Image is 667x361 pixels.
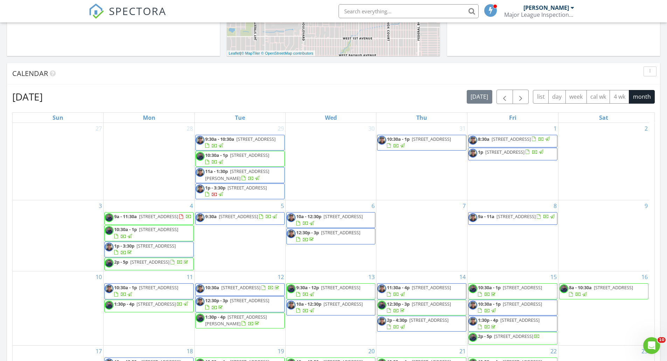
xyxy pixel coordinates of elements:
img: img_5028.jpg [196,314,204,322]
a: Go to August 2, 2025 [643,123,649,134]
span: [STREET_ADDRESS] [321,284,360,291]
td: Go to August 15, 2025 [467,271,558,346]
a: Go to August 11, 2025 [185,271,194,283]
span: 9a - 11:30a [114,213,137,220]
a: 10:30a - 1p [STREET_ADDRESS] [104,225,194,241]
td: Go to August 1, 2025 [467,123,558,200]
a: 10:30a - 1p [STREET_ADDRESS] [377,135,466,151]
span: 1:30p - 4p [205,314,225,320]
span: 8a - 10:30a [569,284,592,291]
span: 10:30a [205,284,219,291]
span: 11:30a - 4p [387,284,410,291]
input: Search everything... [339,4,479,18]
td: Go to August 8, 2025 [467,200,558,271]
a: 10:30a - 1p [STREET_ADDRESS] [104,283,194,299]
span: 10:30a - 1p [205,152,228,158]
img: img_5028.jpg [196,152,204,161]
img: img_2752.jpg [287,229,296,238]
a: SPECTORA [89,9,166,24]
a: 8a - 10:30a [STREET_ADDRESS] [559,283,648,299]
a: Monday [141,113,157,123]
div: | [227,50,315,56]
a: 12:30p - 3p [STREET_ADDRESS] [195,296,285,312]
img: img_5028.jpg [105,301,113,310]
a: Go to August 18, 2025 [185,346,194,357]
span: 12:30p - 3p [205,297,228,304]
a: Go to August 4, 2025 [188,200,194,211]
img: img_2752.jpg [468,301,477,310]
button: day [548,90,566,104]
td: Go to July 30, 2025 [285,123,376,200]
img: img_5028.jpg [287,284,296,293]
img: img_2752.jpg [377,136,386,145]
a: Go to August 9, 2025 [643,200,649,211]
span: 2p - 5p [478,333,492,339]
a: Go to August 16, 2025 [640,271,649,283]
span: 10:30a - 1p [114,284,137,291]
a: Go to July 29, 2025 [276,123,285,134]
a: 11a - 1:30p [STREET_ADDRESS][PERSON_NAME] [195,167,285,183]
a: 12:30p - 3p [STREET_ADDRESS] [377,300,466,315]
td: Go to August 12, 2025 [194,271,285,346]
a: 1:30p - 4p [STREET_ADDRESS] [468,316,557,332]
a: © OpenStreetMap contributors [261,51,313,55]
a: 9a - 11:30a [STREET_ADDRESS] [104,212,194,225]
img: img_2752.jpg [287,213,296,222]
a: 9:30a [STREET_ADDRESS] [195,212,285,225]
td: Go to August 10, 2025 [13,271,104,346]
span: [STREET_ADDRESS] [321,229,360,236]
img: img_5028.jpg [105,259,113,268]
a: Go to August 17, 2025 [94,346,103,357]
a: 2p - 4:30p [STREET_ADDRESS] [377,316,466,332]
a: 9a - 11a [STREET_ADDRESS] [478,213,556,220]
span: [STREET_ADDRESS] [324,213,363,220]
a: © MapTiler [241,51,260,55]
a: 1p [STREET_ADDRESS] [478,149,544,155]
span: 9:30a [205,213,217,220]
button: month [629,90,655,104]
a: 10:30a [STREET_ADDRESS] [195,283,285,296]
span: [STREET_ADDRESS] [139,284,178,291]
span: 10:30a - 1p [478,284,501,291]
span: [STREET_ADDRESS] [412,284,451,291]
a: Thursday [415,113,429,123]
span: [STREET_ADDRESS] [236,136,276,142]
td: Go to August 16, 2025 [558,271,649,346]
span: [STREET_ADDRESS] [228,185,267,191]
span: [STREET_ADDRESS] [500,317,540,323]
span: [STREET_ADDRESS] [485,149,524,155]
span: [STREET_ADDRESS] [230,297,269,304]
td: Go to August 4, 2025 [104,200,195,271]
img: img_2752.jpg [196,297,204,306]
img: img_2752.jpg [105,284,113,293]
td: Go to July 31, 2025 [376,123,467,200]
img: img_2752.jpg [468,213,477,222]
a: 10:30a - 1p [STREET_ADDRESS] [478,284,542,297]
span: [STREET_ADDRESS] [503,301,542,307]
span: 10 [658,337,666,343]
a: 11:30a - 4p [STREET_ADDRESS] [377,283,466,299]
span: 9a - 11a [478,213,494,220]
span: [STREET_ADDRESS] [492,136,531,142]
span: 1:30p - 4p [114,301,134,307]
a: 10:30a - 1p [STREET_ADDRESS] [478,301,542,314]
a: 9:30a [STREET_ADDRESS] [205,213,278,220]
span: 1p [478,149,483,155]
a: Go to August 20, 2025 [367,346,376,357]
img: img_2752.jpg [468,136,477,145]
td: Go to July 27, 2025 [13,123,104,200]
a: 12:30p - 3p [STREET_ADDRESS] [205,297,269,310]
a: 2p - 4:30p [STREET_ADDRESS] [387,317,449,330]
a: 2p - 5p [STREET_ADDRESS] [104,258,194,270]
a: 10:30a - 1p [STREET_ADDRESS] [468,283,557,299]
td: Go to August 6, 2025 [285,200,376,271]
img: img_5028.jpg [105,213,113,222]
a: Go to August 5, 2025 [279,200,285,211]
img: img_2752.jpg [377,317,386,326]
span: 10:30a - 1p [387,136,410,142]
img: img_2752.jpg [287,301,296,310]
a: Go to August 3, 2025 [97,200,103,211]
span: [STREET_ADDRESS] [130,259,169,265]
a: 1:30p - 4p [STREET_ADDRESS][PERSON_NAME] [205,314,267,327]
span: 2p - 4:30p [387,317,407,323]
